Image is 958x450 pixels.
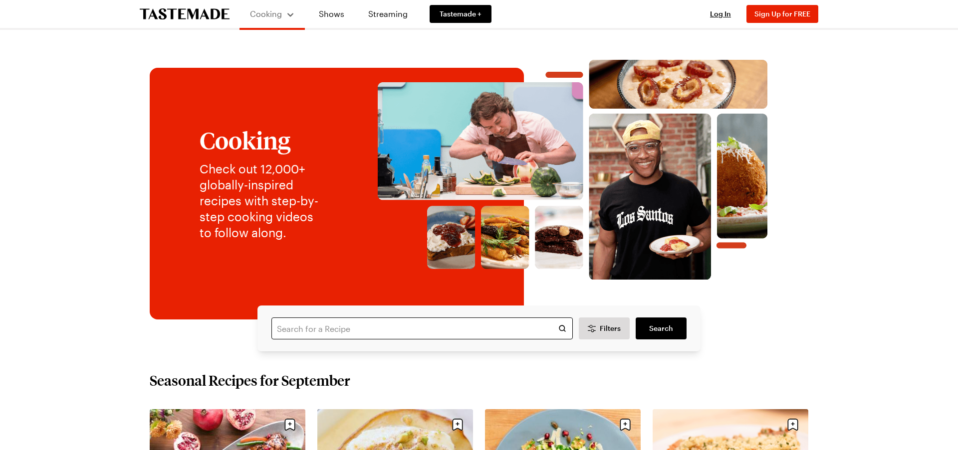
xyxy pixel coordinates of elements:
[754,9,810,18] span: Sign Up for FREE
[636,317,687,339] a: filters
[783,415,802,434] button: Save recipe
[701,9,740,19] button: Log In
[249,4,295,24] button: Cooking
[649,323,673,333] span: Search
[710,9,731,18] span: Log In
[150,371,350,389] h2: Seasonal Recipes for September
[280,415,299,434] button: Save recipe
[579,317,630,339] button: Desktop filters
[440,9,481,19] span: Tastemade +
[600,323,621,333] span: Filters
[200,161,327,241] p: Check out 12,000+ globally-inspired recipes with step-by-step cooking videos to follow along.
[250,9,282,18] span: Cooking
[347,60,798,280] img: Explore recipes
[448,415,467,434] button: Save recipe
[140,8,230,20] a: To Tastemade Home Page
[746,5,818,23] button: Sign Up for FREE
[616,415,635,434] button: Save recipe
[271,317,573,339] input: Search for a Recipe
[430,5,491,23] a: Tastemade +
[200,127,327,153] h1: Cooking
